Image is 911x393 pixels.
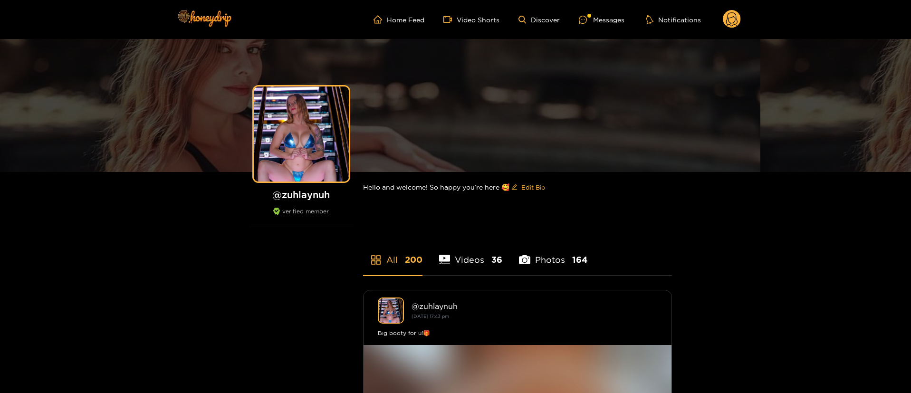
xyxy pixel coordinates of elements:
button: editEdit Bio [509,180,547,195]
span: Edit Bio [521,182,545,192]
div: Messages [579,14,624,25]
a: Video Shorts [443,15,499,24]
a: Discover [518,16,560,24]
span: 36 [491,254,502,266]
li: Videos [439,232,503,275]
div: verified member [249,208,354,225]
div: @ zuhlaynuh [412,302,657,310]
small: [DATE] 17:43 pm [412,314,449,319]
span: home [374,15,387,24]
div: Hello and welcome! So happy you’re here 🥰 [363,172,672,202]
li: All [363,232,422,275]
h1: @ zuhlaynuh [249,189,354,201]
span: 200 [405,254,422,266]
span: 164 [572,254,587,266]
div: Big booty for u!🎁 [378,328,657,338]
span: edit [511,184,518,191]
span: video-camera [443,15,457,24]
li: Photos [519,232,587,275]
a: Home Feed [374,15,424,24]
button: Notifications [643,15,704,24]
img: zuhlaynuh [378,297,404,324]
span: appstore [370,254,382,266]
